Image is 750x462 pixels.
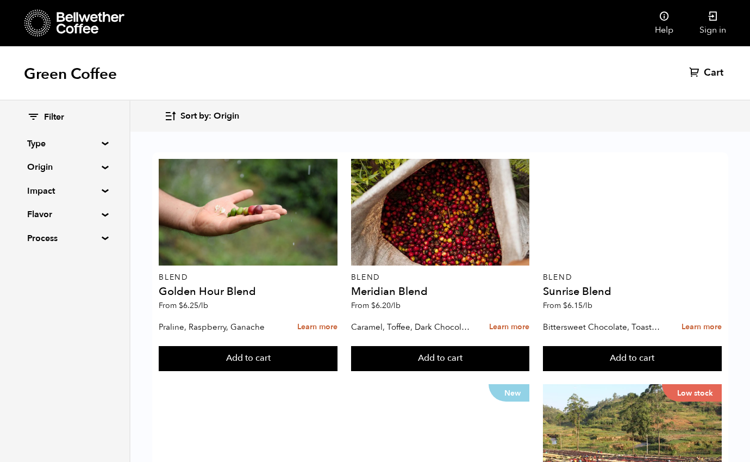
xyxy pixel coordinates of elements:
summary: Origin [27,161,102,174]
bdi: 6.15 [563,300,592,311]
h1: Green Coffee [24,64,117,84]
span: /lb [391,300,401,311]
span: /lb [198,300,208,311]
p: New [489,384,529,402]
summary: Type [27,137,102,150]
bdi: 6.25 [179,300,208,311]
summary: Flavor [27,208,102,221]
span: From [351,300,401,311]
a: Cart [689,66,726,79]
p: Blend [351,274,530,281]
p: Blend [159,274,337,281]
h4: Sunrise Blend [543,286,722,297]
span: Sort by: Origin [180,110,239,122]
button: Add to cart [351,346,530,371]
span: /lb [583,300,592,311]
button: Add to cart [159,346,337,371]
button: Sort by: Origin [164,103,239,129]
p: Bittersweet Chocolate, Toasted Marshmallow, Candied Orange, Praline [543,319,665,335]
summary: Process [27,232,102,245]
a: Learn more [297,316,337,339]
span: Filter [44,112,64,124]
p: Low stock [662,384,722,402]
p: Blend [543,274,722,281]
span: From [159,300,208,311]
span: From [543,300,592,311]
span: $ [371,300,376,311]
span: $ [179,300,183,311]
button: Add to cart [543,346,722,371]
bdi: 6.20 [371,300,401,311]
p: Caramel, Toffee, Dark Chocolate [351,319,473,335]
summary: Impact [27,184,102,198]
h4: Golden Hour Blend [159,286,337,297]
a: Learn more [489,316,529,339]
h4: Meridian Blend [351,286,530,297]
span: Cart [704,66,723,79]
span: $ [563,300,567,311]
p: Praline, Raspberry, Ganache [159,319,280,335]
a: Learn more [682,316,722,339]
